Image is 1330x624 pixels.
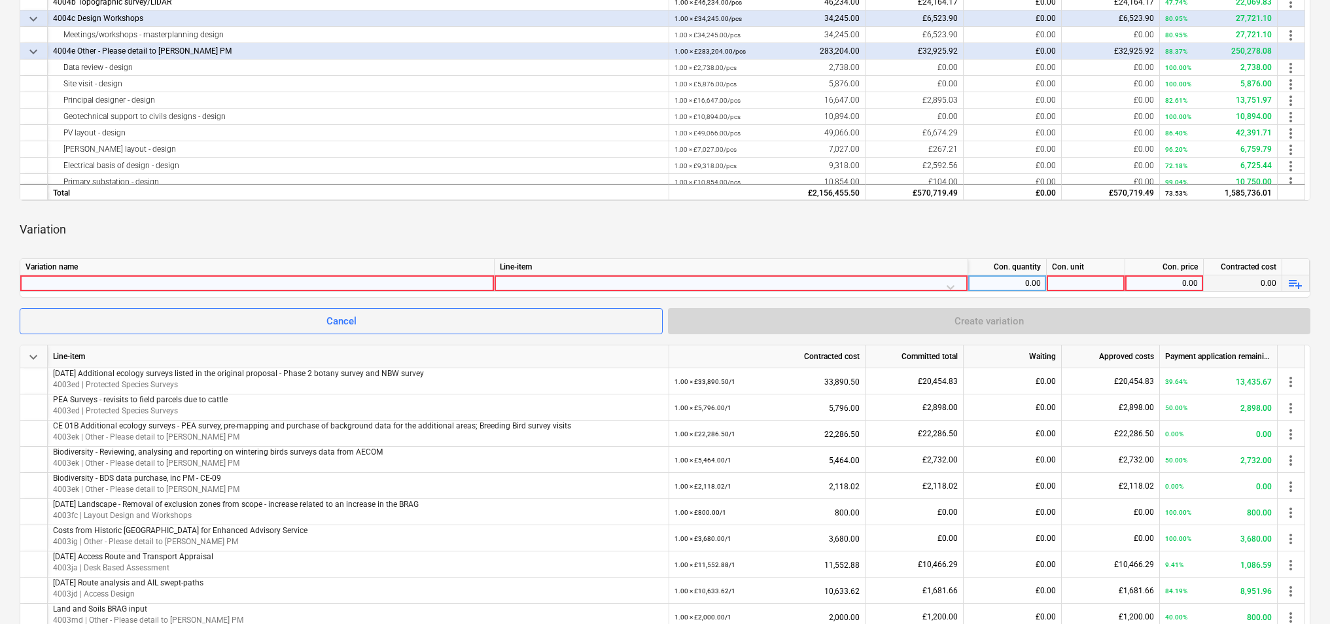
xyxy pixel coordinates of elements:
[1036,161,1056,170] span: £0.00
[1165,185,1272,201] div: 1,585,736.01
[26,11,41,27] span: keyboard_arrow_down
[674,457,731,464] small: 1.00 × £5,464.00 / 1
[1165,551,1272,578] div: 1,086.59
[53,406,663,417] p: 4003ed | Protected Species Surveys
[1036,429,1056,438] span: £0.00
[922,403,958,412] span: £2,898.00
[1165,578,1272,604] div: 8,951.96
[53,368,663,379] p: [DATE] Additional ecology surveys listed in the original proposal - Phase 2 botany survey and NBW...
[1036,377,1056,386] span: £0.00
[1119,612,1154,621] span: £1,200.00
[1036,95,1056,105] span: £0.00
[53,458,663,469] p: 4003ek | Other - Please detail to [PERSON_NAME] PM
[928,145,958,154] span: £267.21
[674,614,731,621] small: 1.00 × £2,000.00 / 1
[1165,499,1272,526] div: 800.00
[20,222,66,237] p: Variation
[26,44,41,60] span: keyboard_arrow_down
[53,447,663,458] p: Biodiversity - Reviewing, analysing and reporting on wintering birds surveys data from AECOM
[674,125,860,141] div: 49,066.00
[1119,481,1154,491] span: £2,118.02
[1283,531,1299,547] span: more_vert
[674,27,860,43] div: 34,245.00
[866,345,964,368] div: Committed total
[1036,508,1056,517] span: £0.00
[53,141,663,158] div: [PERSON_NAME] layout - design
[1283,109,1299,125] span: more_vert
[922,30,958,39] span: £6,523.90
[1062,184,1160,200] div: £570,719.49
[53,563,663,574] p: 4003ja | Desk Based Assessment
[53,379,663,390] p: 4003ed | Protected Species Surveys
[1165,97,1187,104] small: 82.61%
[1283,175,1299,190] span: more_vert
[674,60,860,76] div: 2,738.00
[1165,162,1187,169] small: 72.18%
[674,92,860,109] div: 16,647.00
[1130,275,1198,292] div: 0.00
[1165,43,1272,60] div: 250,278.08
[20,259,495,275] div: Variation name
[674,64,737,71] small: 1.00 × £2,738.00 / pcs
[53,10,663,27] div: 4004c Design Workshops
[20,308,663,334] button: Cancel
[674,421,860,447] div: 22,286.50
[1134,30,1154,39] span: £0.00
[1165,146,1187,153] small: 96.20%
[1165,130,1187,137] small: 86.40%
[1165,109,1272,125] div: 10,894.00
[1165,430,1183,438] small: 0.00%
[674,378,735,385] small: 1.00 × £33,890.50 / 1
[937,63,958,72] span: £0.00
[53,484,663,495] p: 4003ek | Other - Please detail to [PERSON_NAME] PM
[1283,27,1299,43] span: more_vert
[674,15,742,22] small: 1.00 × £34,245.00 / pcs
[674,394,860,421] div: 5,796.00
[866,184,964,200] div: £570,719.49
[1134,534,1154,543] span: £0.00
[53,109,663,125] div: Geotechnical support to civils designs - design
[1165,561,1183,568] small: 9.41%
[1283,400,1299,416] span: more_vert
[53,432,663,443] p: 4003ek | Other - Please detail to [PERSON_NAME] PM
[1036,145,1056,154] span: £0.00
[1036,560,1056,569] span: £0.00
[674,509,726,516] small: 1.00 × £800.00 / 1
[674,109,860,125] div: 10,894.00
[674,473,860,500] div: 2,118.02
[53,551,663,563] p: [DATE] Access Route and Transport Appraisal
[1165,125,1272,141] div: 42,391.71
[1287,276,1303,292] span: playlist_add
[48,184,669,200] div: Total
[674,43,860,60] div: 283,204.00
[1165,76,1272,92] div: 5,876.00
[1036,128,1056,137] span: £0.00
[937,534,958,543] span: £0.00
[674,551,860,578] div: 11,552.88
[1165,10,1272,27] div: 27,721.10
[53,510,663,521] p: 4003fc | Layout Design and Workshops
[1165,27,1272,43] div: 27,721.10
[1165,60,1272,76] div: 2,738.00
[964,345,1062,368] div: Waiting
[1047,259,1125,275] div: Con. unit
[1165,587,1187,595] small: 84.19%
[674,587,735,595] small: 1.00 × £10,633.62 / 1
[1036,177,1056,186] span: £0.00
[922,128,958,137] span: £6,674.29
[495,259,968,275] div: Line-item
[674,48,746,55] small: 1.00 × £283,204.00 / pcs
[53,125,663,141] div: PV layout - design
[973,275,1041,292] div: 0.00
[674,404,731,411] small: 1.00 × £5,796.00 / 1
[674,179,741,186] small: 1.00 × £10,854.00 / pcs
[1204,259,1282,275] div: Contracted cost
[1036,112,1056,121] span: £0.00
[1165,473,1272,500] div: 0.00
[53,394,663,406] p: PEA Surveys - revisits to field parcels due to cattle
[674,525,860,552] div: 3,680.00
[1204,275,1282,292] div: 0.00
[1134,79,1154,88] span: £0.00
[1165,64,1191,71] small: 100.00%
[53,473,663,484] p: Biodiversity - BDS data purchase, inc PM - CE-09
